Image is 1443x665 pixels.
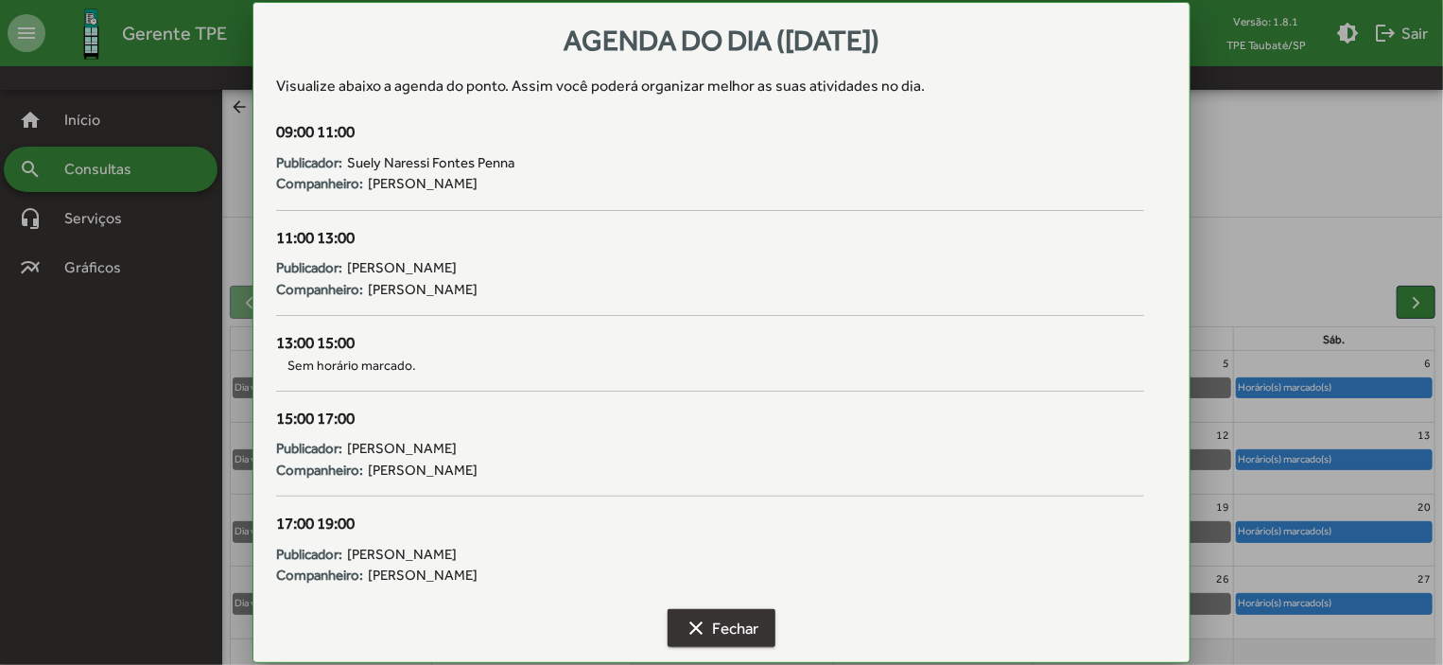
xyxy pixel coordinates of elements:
[276,460,363,481] strong: Companheiro:
[347,544,457,566] span: [PERSON_NAME]
[276,565,363,586] strong: Companheiro:
[685,617,707,639] mat-icon: clear
[368,565,478,586] span: [PERSON_NAME]
[276,257,342,279] strong: Publicador:
[276,279,363,301] strong: Companheiro:
[685,611,758,645] span: Fechar
[276,331,1144,356] div: 13:00 15:00
[276,407,1144,431] div: 15:00 17:00
[276,438,342,460] strong: Publicador:
[276,226,1144,251] div: 11:00 13:00
[347,152,514,174] span: Suely Naressi Fontes Penna
[276,173,363,195] strong: Companheiro:
[276,120,1144,145] div: 09:00 11:00
[347,257,457,279] span: [PERSON_NAME]
[368,460,478,481] span: [PERSON_NAME]
[347,438,457,460] span: [PERSON_NAME]
[276,75,1167,97] div: Visualize abaixo a agenda do ponto . Assim você poderá organizar melhor as suas atividades no dia.
[276,512,1144,536] div: 17:00 19:00
[564,24,879,57] span: Agenda do dia ([DATE])
[276,544,342,566] strong: Publicador:
[668,609,775,647] button: Fechar
[276,152,342,174] strong: Publicador:
[368,173,478,195] span: [PERSON_NAME]
[368,279,478,301] span: [PERSON_NAME]
[276,356,1144,376] span: Sem horário marcado.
